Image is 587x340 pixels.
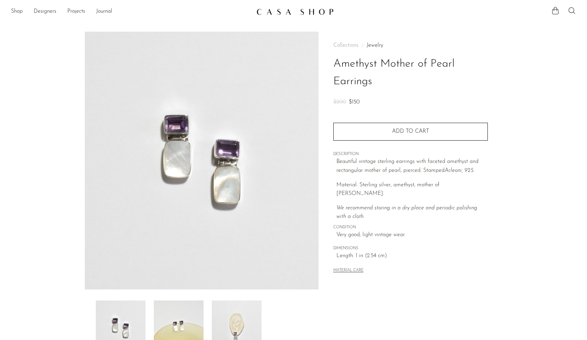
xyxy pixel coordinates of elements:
nav: Desktop navigation [11,6,251,18]
p: Material: Sterling silver, amethyst, mother of [PERSON_NAME]. [336,181,488,198]
a: Designers [34,7,56,16]
img: Amethyst Mother of Pearl Earrings [85,32,319,289]
i: We recommend storing in a dry place and periodic polishing with a cloth. [336,205,477,220]
a: Shop [11,7,23,16]
span: Length: 1 in (2.54 cm) [336,252,488,261]
span: DESCRIPTION [333,151,488,157]
button: MATERIAL CARE [333,268,364,273]
p: Beautiful vintage sterling earrings with faceted amethyst and rectangular mother of pearl, pierce... [336,157,488,175]
button: Add to cart [333,123,488,141]
span: DIMENSIONS [333,245,488,252]
a: Journal [96,7,112,16]
nav: Breadcrumbs [333,43,488,48]
h1: Amethyst Mother of Pearl Earrings [333,55,488,90]
em: Acleoni, 925. [445,168,474,173]
span: $150 [349,99,360,105]
span: CONDITION [333,224,488,231]
ul: NEW HEADER MENU [11,6,251,18]
span: $200 [333,99,346,105]
span: Very good; light vintage wear. [336,231,488,240]
a: Jewelry [367,43,383,48]
a: Projects [67,7,85,16]
span: Add to cart [392,129,429,134]
span: Collections [333,43,358,48]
